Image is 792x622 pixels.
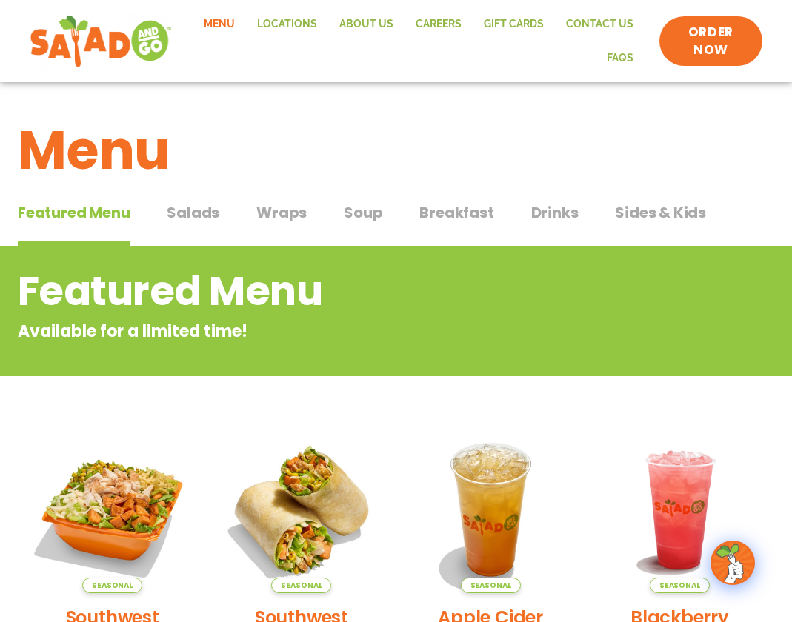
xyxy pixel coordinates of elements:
[18,196,774,247] div: Tabbed content
[18,201,130,224] span: Featured Menu
[29,427,196,593] img: Product photo for Southwest Harvest Salad
[18,319,655,344] p: Available for a limited time!
[82,578,142,593] span: Seasonal
[271,578,331,593] span: Seasonal
[531,201,579,224] span: Drinks
[187,7,645,75] nav: Menu
[246,7,328,41] a: Locations
[473,7,555,41] a: GIFT CARDS
[256,201,307,224] span: Wraps
[596,427,763,593] img: Product photo for Blackberry Bramble Lemonade
[407,427,574,593] img: Product photo for Apple Cider Lemonade
[461,578,521,593] span: Seasonal
[18,110,774,190] h1: Menu
[218,427,385,593] img: Product photo for Southwest Harvest Wrap
[193,7,246,41] a: Menu
[650,578,710,593] span: Seasonal
[659,16,762,67] a: ORDER NOW
[712,542,753,583] img: wpChatIcon
[555,7,645,41] a: Contact Us
[419,201,493,224] span: Breakfast
[596,41,645,76] a: FAQs
[30,12,172,71] img: new-SAG-logo-768×292
[615,201,706,224] span: Sides & Kids
[167,201,219,224] span: Salads
[674,24,748,59] span: ORDER NOW
[344,201,382,224] span: Soup
[328,7,405,41] a: About Us
[18,261,655,321] h2: Featured Menu
[405,7,473,41] a: Careers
